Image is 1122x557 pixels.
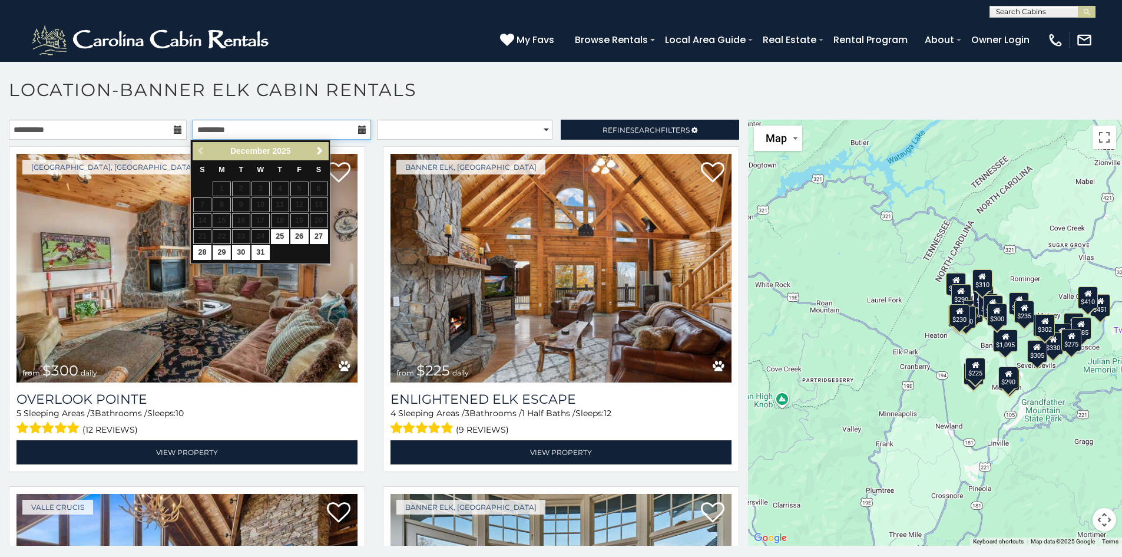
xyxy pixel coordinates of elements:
div: $230 [950,304,970,326]
span: Saturday [316,166,321,174]
button: Map camera controls [1093,508,1116,532]
span: Wednesday [257,166,264,174]
div: $355 [964,362,984,384]
div: $235 [1015,300,1035,322]
span: 1 Half Baths / [522,408,575,418]
div: Sleeping Areas / Bathrooms / Sleeps: [16,407,358,437]
a: Owner Login [965,29,1035,50]
a: 26 [290,229,309,244]
a: Rental Program [828,29,914,50]
img: mail-regular-white.png [1076,32,1093,48]
span: 4 [390,408,396,418]
span: Tuesday [239,166,244,174]
a: Enlightened Elk Escape [390,391,732,407]
span: December [230,146,270,156]
span: Refine Filters [603,126,690,134]
div: $302 [1035,314,1055,336]
img: Overlook Pointe [16,154,358,383]
a: Enlightened Elk Escape from $225 daily [390,154,732,383]
span: 3 [465,408,469,418]
h3: Overlook Pointe [16,391,358,407]
img: White-1-2.png [29,22,274,58]
img: Google [751,530,790,546]
a: Open this area in Google Maps (opens a new window) [751,530,790,546]
span: (9 reviews) [456,422,509,437]
a: Banner Elk, [GEOGRAPHIC_DATA] [396,160,545,174]
a: Valle Crucis [22,500,93,515]
div: $485 [1071,317,1091,339]
a: Add to favorites [327,501,350,526]
span: Next [315,146,325,156]
div: $305 [1027,340,1047,362]
span: 3 [90,408,95,418]
a: View Property [390,440,732,464]
a: About [919,29,960,50]
a: 31 [251,245,270,260]
div: $535 [974,285,994,307]
div: $451 [1091,294,1111,316]
div: $305 [948,305,968,327]
span: from [22,368,40,377]
span: 2025 [273,146,291,156]
span: $300 [42,362,78,379]
img: phone-regular-white.png [1047,32,1064,48]
a: View Property [16,440,358,464]
a: Real Estate [757,29,822,50]
div: Sleeping Areas / Bathrooms / Sleeps: [390,407,732,437]
div: $350 [999,368,1020,391]
span: Thursday [277,166,282,174]
div: $424 [963,300,983,322]
span: (12 reviews) [82,422,138,437]
button: Keyboard shortcuts [973,538,1024,546]
span: Search [630,126,661,134]
div: $570 [983,295,1003,317]
a: 28 [193,245,211,260]
span: 10 [176,408,184,418]
div: $460 [979,294,999,316]
span: Map data ©2025 Google [1031,538,1095,545]
div: $250 [956,306,976,328]
span: 5 [16,408,21,418]
span: 12 [604,408,611,418]
span: $225 [416,362,450,379]
a: 30 [232,245,250,260]
a: Add to favorites [701,501,724,526]
div: $225 [966,358,986,380]
span: My Favs [517,32,554,47]
span: daily [452,368,469,377]
div: $235 [1010,292,1030,315]
a: Local Area Guide [659,29,752,50]
a: [GEOGRAPHIC_DATA], [GEOGRAPHIC_DATA] [22,160,203,174]
a: Banner Elk, [GEOGRAPHIC_DATA] [396,500,545,515]
span: Monday [219,166,225,174]
a: Add to favorites [327,161,350,186]
a: 27 [310,229,328,244]
a: Add to favorites [701,161,724,186]
a: RefineSearchFilters [561,120,739,140]
span: Sunday [200,166,204,174]
div: $330 [1044,332,1064,355]
div: $290 [951,284,971,306]
a: Browse Rentals [569,29,654,50]
button: Toggle fullscreen view [1093,126,1116,149]
button: Change map style [754,126,802,151]
a: Next [312,144,327,159]
div: $310 [972,269,992,291]
span: Friday [297,166,302,174]
span: daily [81,368,97,377]
div: $1,095 [994,329,1018,352]
div: $410 [1078,286,1098,309]
div: $275 [1062,328,1082,351]
a: Overlook Pointe from $300 daily [16,154,358,383]
div: $400 [1053,323,1073,345]
a: 29 [213,245,231,260]
a: 25 [271,229,289,244]
div: $275 [1034,314,1054,337]
div: $300 [987,304,1007,326]
div: $290 [999,366,1019,388]
a: Terms [1102,538,1118,545]
div: $720 [946,272,967,295]
span: Map [766,132,787,144]
img: Enlightened Elk Escape [390,154,732,383]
